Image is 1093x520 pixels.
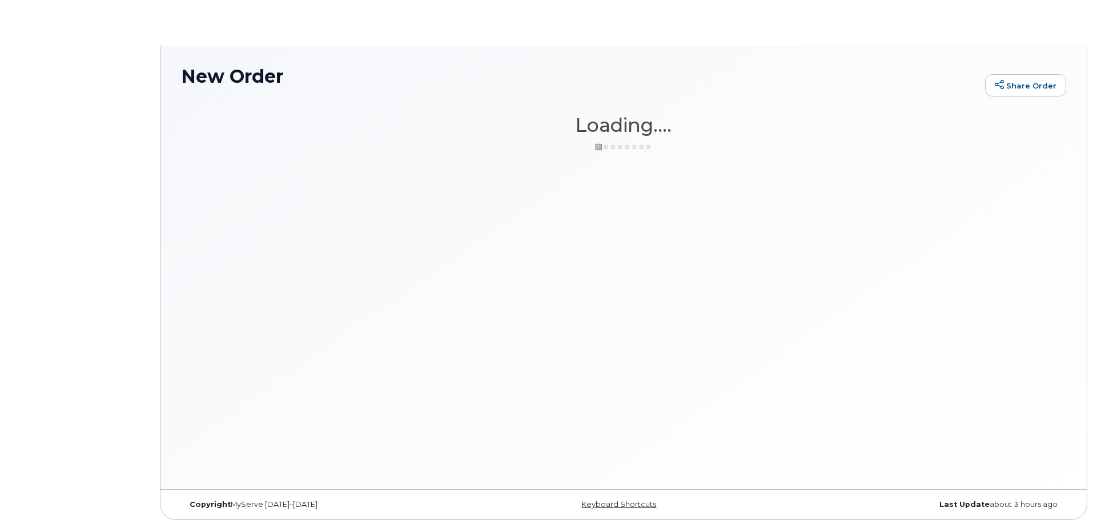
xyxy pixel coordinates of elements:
h1: Loading.... [181,115,1066,135]
img: ajax-loader-3a6953c30dc77f0bf724df975f13086db4f4c1262e45940f03d1251963f1bf2e.gif [595,143,652,151]
a: Keyboard Shortcuts [581,500,656,509]
strong: Copyright [190,500,231,509]
h1: New Order [181,66,979,86]
a: Share Order [985,74,1066,97]
strong: Last Update [939,500,990,509]
div: about 3 hours ago [771,500,1066,509]
div: MyServe [DATE]–[DATE] [181,500,476,509]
